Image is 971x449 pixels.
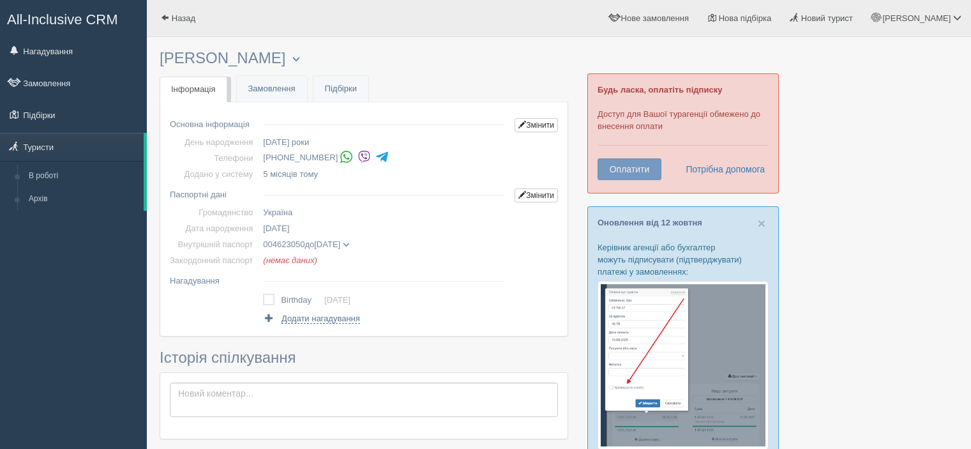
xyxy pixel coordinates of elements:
[170,150,258,166] td: Телефони
[172,13,195,23] span: Назад
[170,236,258,252] td: Внутрішній паспорт
[263,255,317,265] span: (немає даних)
[598,158,661,180] button: Оплатити
[171,84,216,94] span: Інформація
[375,150,389,164] img: telegram-colored-4375108.svg
[263,149,509,167] li: [PHONE_NUMBER]
[263,169,318,179] span: 5 місяців тому
[587,73,779,194] div: Доступ для Вашої турагенції обмежено до внесення оплати
[170,220,258,236] td: Дата народження
[340,150,353,164] img: whatsapp-colored.svg
[281,291,324,309] td: Birthday
[313,76,368,102] a: Підбірки
[677,158,765,180] a: Потрібна допомога
[515,118,558,132] a: Змінити
[160,349,568,366] h3: Історія спілкування
[598,241,769,278] p: Керівник агенції або бухгалтер можуть підписувати (підтверджувати) платежі у замовленнях:
[170,134,258,150] td: День народження
[263,240,305,249] span: 004623050
[23,165,144,188] a: В роботі
[170,204,258,220] td: Громадянство
[758,216,765,231] span: ×
[758,217,765,230] button: Close
[515,188,558,202] a: Змінити
[23,188,144,211] a: Архів
[598,85,722,95] b: Будь ласка, оплатіть підписку
[801,13,853,23] span: Новий турист
[258,134,509,150] td: [DATE] роки
[7,11,118,27] span: All-Inclusive CRM
[719,13,772,23] span: Нова підбірка
[358,150,371,164] img: viber-colored.svg
[160,50,568,67] h3: [PERSON_NAME]
[170,166,258,182] td: Додано у систему
[314,240,340,249] span: [DATE]
[263,240,349,249] span: до
[170,252,258,268] td: Закордонний паспорт
[882,13,951,23] span: [PERSON_NAME]
[263,312,359,324] a: Додати нагадування
[170,112,258,134] td: Основна інформація
[598,218,702,227] a: Оновлення від 12 жовтня
[170,182,258,204] td: Паспортні дані
[170,268,258,289] td: Нагадування
[621,13,689,23] span: Нове замовлення
[324,295,350,305] a: [DATE]
[263,224,289,233] span: [DATE]
[282,314,360,324] span: Додати нагадування
[160,77,227,103] a: Інформація
[1,1,146,36] a: All-Inclusive CRM
[258,204,509,220] td: Україна
[237,76,307,102] a: Замовлення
